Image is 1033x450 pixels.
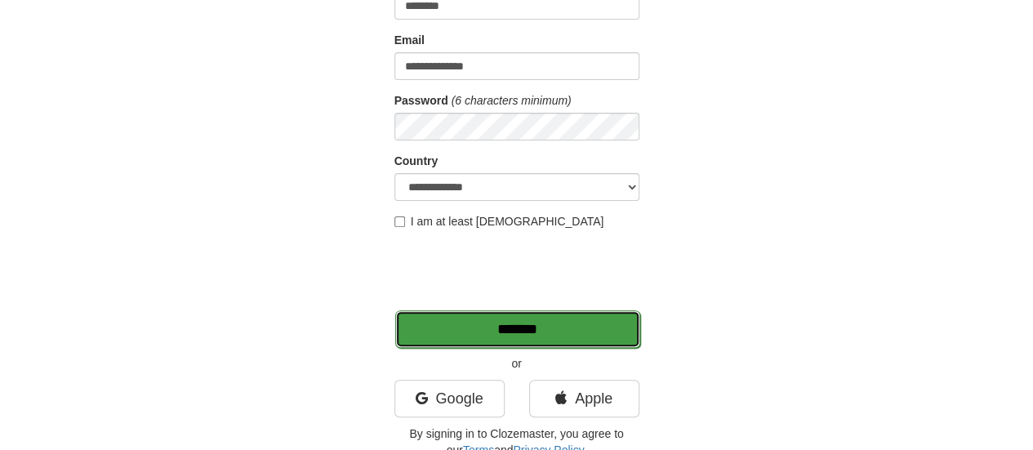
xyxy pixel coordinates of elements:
a: Apple [529,380,639,417]
label: Password [394,92,448,109]
label: Email [394,32,425,48]
label: Country [394,153,439,169]
p: or [394,355,639,372]
label: I am at least [DEMOGRAPHIC_DATA] [394,213,604,229]
em: (6 characters minimum) [452,94,572,107]
iframe: reCAPTCHA [394,238,643,301]
input: I am at least [DEMOGRAPHIC_DATA] [394,216,405,227]
a: Google [394,380,505,417]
